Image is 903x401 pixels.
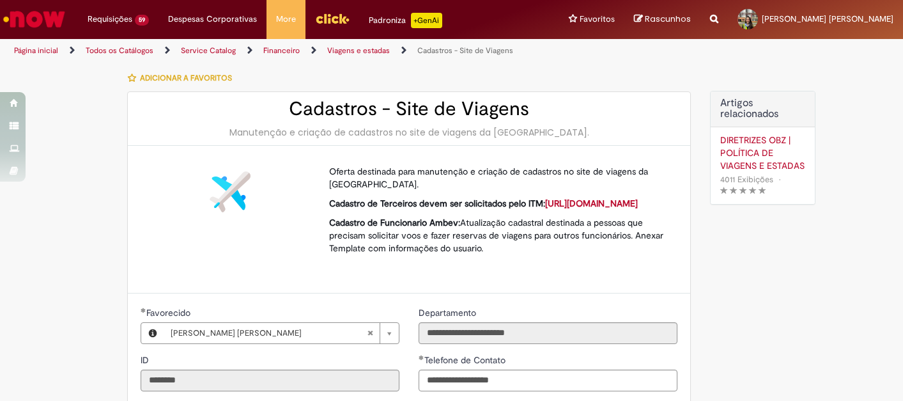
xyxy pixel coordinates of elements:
a: Service Catalog [181,45,236,56]
span: Necessários - Favorecido [146,307,193,318]
ul: Trilhas de página [10,39,592,63]
span: [PERSON_NAME] [PERSON_NAME] [762,13,893,24]
span: Rascunhos [645,13,691,25]
h3: Artigos relacionados [720,98,805,120]
button: Favorecido, Visualizar este registro Barbara Yumi Hotta [141,323,164,343]
input: ID [141,370,399,391]
a: Viagens e estadas [327,45,390,56]
span: More [276,13,296,26]
h2: Cadastros - Site de Viagens [141,98,677,120]
a: Financeiro [263,45,300,56]
span: 59 [135,15,149,26]
span: • [776,171,783,188]
span: Obrigatório Preenchido [141,308,146,313]
p: +GenAi [411,13,442,28]
img: Cadastros - Site de Viagens [210,171,251,212]
img: click_logo_yellow_360x200.png [315,9,350,28]
a: DIRETRIZES OBZ | POLÍTICA DE VIAGENS E ESTADAS [720,134,805,172]
a: Cadastros - Site de Viagens [417,45,513,56]
img: ServiceNow [1,6,67,32]
button: Adicionar a Favoritos [127,65,239,91]
span: Requisições [88,13,132,26]
label: Somente leitura - Departamento [419,306,479,319]
span: Somente leitura - Departamento [419,307,479,318]
input: Telefone de Contato [419,370,677,391]
abbr: Limpar campo Favorecido [360,323,380,343]
a: Página inicial [14,45,58,56]
strong: Cadastro de Terceiros devem ser solicitados pelo ITM: [329,198,638,209]
span: Telefone de Contato [424,354,508,366]
a: Todos os Catálogos [86,45,153,56]
a: [URL][DOMAIN_NAME] [545,198,638,209]
span: Despesas Corporativas [168,13,257,26]
p: Oferta destinada para manutenção e criação de cadastros no site de viagens da [GEOGRAPHIC_DATA]. [329,165,668,191]
div: Padroniza [369,13,442,28]
div: Manutenção e criação de cadastros no site de viagens da [GEOGRAPHIC_DATA]. [141,126,677,139]
span: Favoritos [580,13,615,26]
a: [PERSON_NAME] [PERSON_NAME]Limpar campo Favorecido [164,323,399,343]
input: Departamento [419,322,677,344]
span: 4011 Exibições [720,174,773,185]
strong: Cadastro de Funcionario Ambev: [329,217,460,228]
label: Somente leitura - ID [141,354,151,366]
a: Rascunhos [634,13,691,26]
span: Adicionar a Favoritos [140,73,232,83]
span: [PERSON_NAME] [PERSON_NAME] [171,323,367,343]
span: Obrigatório Preenchido [419,355,424,360]
p: Atualização cadastral destinada a pessoas que precisam solicitar voos e fazer reservas de viagens... [329,216,668,255]
span: Somente leitura - ID [141,354,151,366]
